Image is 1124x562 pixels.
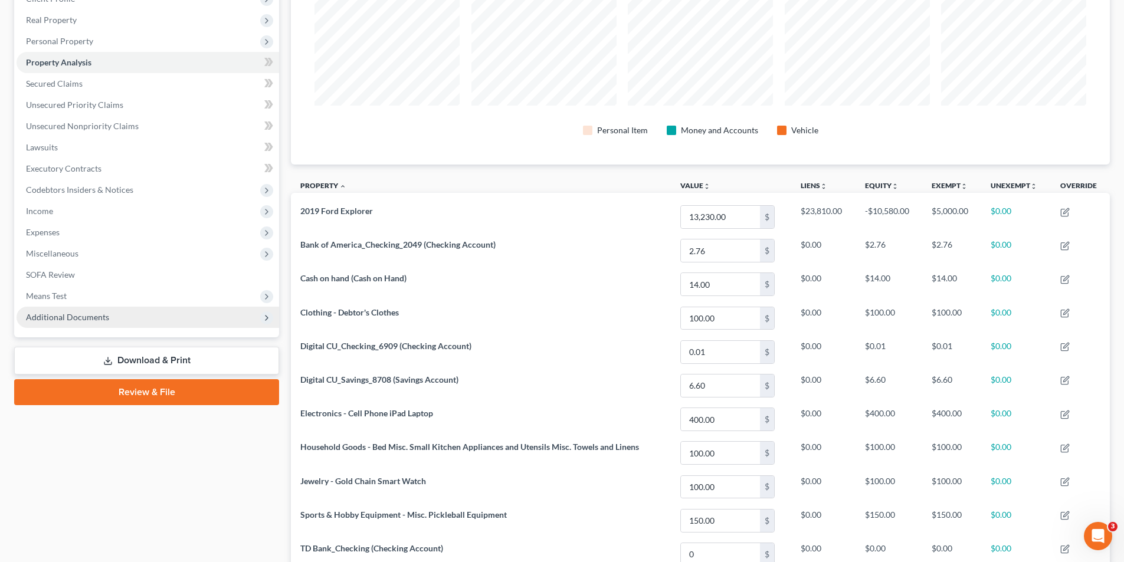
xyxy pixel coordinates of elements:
[26,312,109,322] span: Additional Documents
[801,181,827,190] a: Liensunfold_more
[922,268,981,301] td: $14.00
[791,301,855,335] td: $0.00
[892,183,899,190] i: unfold_more
[981,470,1051,504] td: $0.00
[26,206,53,216] span: Income
[981,369,1051,402] td: $0.00
[856,369,923,402] td: $6.60
[856,301,923,335] td: $100.00
[681,510,760,532] input: 0.00
[14,379,279,405] a: Review & File
[791,124,818,136] div: Vehicle
[981,234,1051,268] td: $0.00
[681,408,760,430] input: 0.00
[922,402,981,436] td: $400.00
[681,273,760,295] input: 0.00
[300,408,433,418] span: Electronics - Cell Phone iPad Laptop
[981,436,1051,470] td: $0.00
[856,268,923,301] td: $14.00
[300,341,471,351] span: Digital CU_Checking_6909 (Checking Account)
[680,181,710,190] a: Valueunfold_more
[300,374,458,384] span: Digital CU_Savings_8708 (Savings Account)
[791,200,855,234] td: $23,810.00
[26,291,67,301] span: Means Test
[922,234,981,268] td: $2.76
[760,374,774,397] div: $
[820,183,827,190] i: unfold_more
[26,57,91,67] span: Property Analysis
[791,234,855,268] td: $0.00
[856,200,923,234] td: -$10,580.00
[681,442,760,464] input: 0.00
[300,307,399,317] span: Clothing - Debtor's Clothes
[981,402,1051,436] td: $0.00
[681,307,760,330] input: 0.00
[1108,522,1118,531] span: 3
[1084,522,1112,550] iframe: Intercom live chat
[681,374,760,397] input: 0.00
[26,121,139,131] span: Unsecured Nonpriority Claims
[856,234,923,268] td: $2.76
[300,476,426,486] span: Jewelry - Gold Chain Smart Watch
[922,200,981,234] td: $5,000.00
[597,124,648,136] div: Personal Item
[681,239,760,262] input: 0.00
[760,239,774,262] div: $
[300,543,443,553] span: TD Bank_Checking (Checking Account)
[760,273,774,295] div: $
[865,181,899,190] a: Equityunfold_more
[26,15,77,25] span: Real Property
[760,442,774,464] div: $
[760,307,774,330] div: $
[703,183,710,190] i: unfold_more
[981,504,1051,537] td: $0.00
[300,510,507,520] span: Sports & Hobby Equipment - Misc. Pickleball Equipment
[760,206,774,228] div: $
[760,476,774,498] div: $
[17,158,279,179] a: Executory Contracts
[760,341,774,363] div: $
[932,181,968,190] a: Exemptunfold_more
[791,470,855,504] td: $0.00
[26,270,75,280] span: SOFA Review
[856,402,923,436] td: $400.00
[26,163,101,173] span: Executory Contracts
[981,335,1051,369] td: $0.00
[1051,174,1110,201] th: Override
[17,264,279,285] a: SOFA Review
[981,200,1051,234] td: $0.00
[791,369,855,402] td: $0.00
[300,442,639,452] span: Household Goods - Bed Misc. Small Kitchen Appliances and Utensils Misc. Towels and Linens
[300,273,407,283] span: Cash on hand (Cash on Hand)
[856,470,923,504] td: $100.00
[922,470,981,504] td: $100.00
[26,227,60,237] span: Expenses
[17,73,279,94] a: Secured Claims
[922,301,981,335] td: $100.00
[760,408,774,430] div: $
[339,183,346,190] i: expand_less
[922,369,981,402] td: $6.60
[856,436,923,470] td: $100.00
[17,116,279,137] a: Unsecured Nonpriority Claims
[791,335,855,369] td: $0.00
[681,206,760,228] input: 0.00
[791,436,855,470] td: $0.00
[922,335,981,369] td: $0.01
[26,100,123,110] span: Unsecured Priority Claims
[681,341,760,363] input: 0.00
[17,137,279,158] a: Lawsuits
[300,239,496,249] span: Bank of America_Checking_2049 (Checking Account)
[26,36,93,46] span: Personal Property
[856,335,923,369] td: $0.01
[991,181,1037,190] a: Unexemptunfold_more
[922,504,981,537] td: $150.00
[791,402,855,436] td: $0.00
[14,347,279,374] a: Download & Print
[681,476,760,498] input: 0.00
[26,78,83,88] span: Secured Claims
[981,301,1051,335] td: $0.00
[1030,183,1037,190] i: unfold_more
[922,436,981,470] td: $100.00
[961,183,968,190] i: unfold_more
